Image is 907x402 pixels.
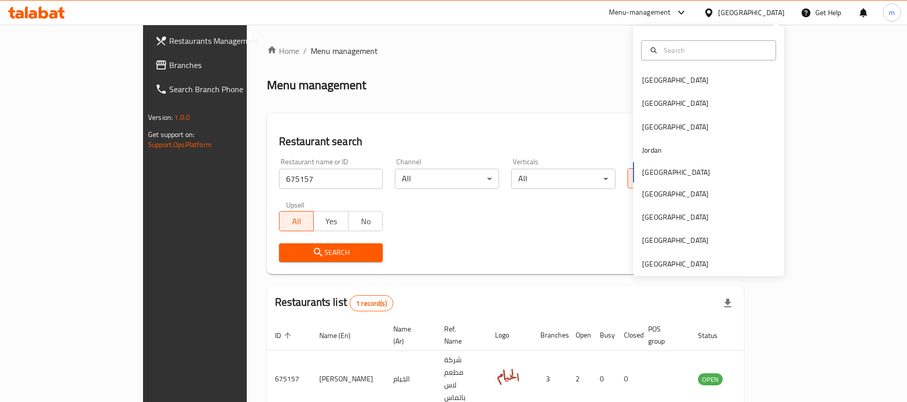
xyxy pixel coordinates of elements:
[642,212,709,223] div: [GEOGRAPHIC_DATA]
[642,75,709,86] div: [GEOGRAPHIC_DATA]
[275,295,393,311] h2: Restaurants list
[267,45,744,57] nav: breadcrumb
[169,35,287,47] span: Restaurants Management
[592,320,616,351] th: Busy
[609,7,671,19] div: Menu-management
[267,77,366,93] h2: Menu management
[353,214,379,229] span: No
[487,320,532,351] th: Logo
[279,169,383,189] input: Search for restaurant name or ID..
[532,320,568,351] th: Branches
[698,374,723,385] span: OPEN
[889,7,895,18] span: m
[393,323,424,347] span: Name (Ar)
[313,211,348,231] button: Yes
[568,320,592,351] th: Open
[642,235,709,246] div: [GEOGRAPHIC_DATA]
[698,373,723,385] div: OPEN
[284,214,310,229] span: All
[627,168,663,188] button: All
[698,329,731,342] span: Status
[318,214,344,229] span: Yes
[287,246,375,259] span: Search
[319,329,364,342] span: Name (En)
[147,77,295,101] a: Search Branch Phone
[395,169,499,189] div: All
[632,171,659,186] span: All
[642,188,709,199] div: [GEOGRAPHIC_DATA]
[718,7,785,18] div: [GEOGRAPHIC_DATA]
[616,320,640,351] th: Closed
[716,291,740,315] div: Export file
[279,243,383,262] button: Search
[511,169,615,189] div: All
[642,121,709,132] div: [GEOGRAPHIC_DATA]
[147,53,295,77] a: Branches
[169,59,287,71] span: Branches
[286,201,305,208] label: Upsell
[148,128,194,141] span: Get support on:
[642,98,709,109] div: [GEOGRAPHIC_DATA]
[148,111,173,124] span: Version:
[279,134,732,149] h2: Restaurant search
[495,364,520,389] img: Al Kayyam
[148,138,212,151] a: Support.OpsPlatform
[743,320,778,351] th: Action
[174,111,190,124] span: 1.0.0
[660,45,770,56] input: Search
[350,299,393,308] span: 1 record(s)
[444,323,475,347] span: Ref. Name
[275,329,294,342] span: ID
[350,295,393,311] div: Total records count
[642,145,662,156] div: Jordan
[648,323,678,347] span: POS group
[147,29,295,53] a: Restaurants Management
[169,83,287,95] span: Search Branch Phone
[311,45,378,57] span: Menu management
[303,45,307,57] li: /
[348,211,383,231] button: No
[642,258,709,270] div: [GEOGRAPHIC_DATA]
[279,211,314,231] button: All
